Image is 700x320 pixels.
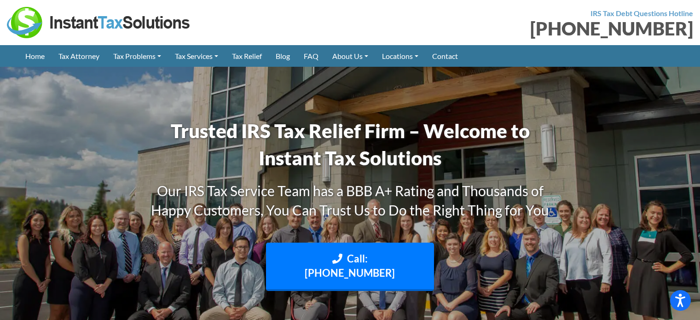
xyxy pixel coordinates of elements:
h3: Our IRS Tax Service Team has a BBB A+ Rating and Thousands of Happy Customers, You Can Trust Us t... [139,181,562,220]
a: Home [18,45,52,67]
a: About Us [325,45,375,67]
a: Tax Problems [106,45,168,67]
a: Contact [425,45,465,67]
h1: Trusted IRS Tax Relief Firm – Welcome to Instant Tax Solutions [139,117,562,172]
a: Blog [269,45,297,67]
a: Locations [375,45,425,67]
a: Instant Tax Solutions Logo [7,17,191,26]
a: Tax Attorney [52,45,106,67]
a: Tax Services [168,45,225,67]
a: FAQ [297,45,325,67]
img: Instant Tax Solutions Logo [7,7,191,38]
a: Call: [PHONE_NUMBER] [266,243,434,291]
a: Tax Relief [225,45,269,67]
div: [PHONE_NUMBER] [357,19,694,38]
strong: IRS Tax Debt Questions Hotline [590,9,693,17]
